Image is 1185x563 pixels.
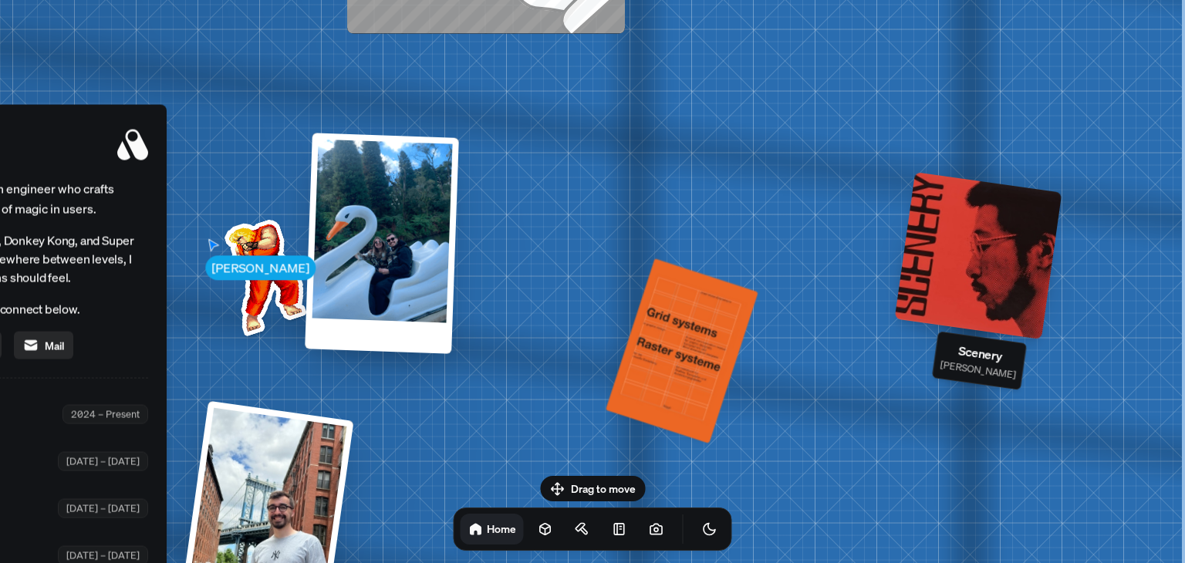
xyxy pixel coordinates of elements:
[942,339,1020,367] p: Scenery
[58,498,148,517] div: [DATE] – [DATE]
[487,521,516,536] h1: Home
[184,197,340,352] img: Profile example
[694,514,725,544] button: Toggle Theme
[940,357,1017,383] p: [PERSON_NAME]
[461,514,524,544] a: Home
[14,332,73,359] a: Mail
[45,337,64,353] span: Mail
[62,404,148,423] div: 2024 – Present
[58,451,148,470] div: [DATE] – [DATE]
